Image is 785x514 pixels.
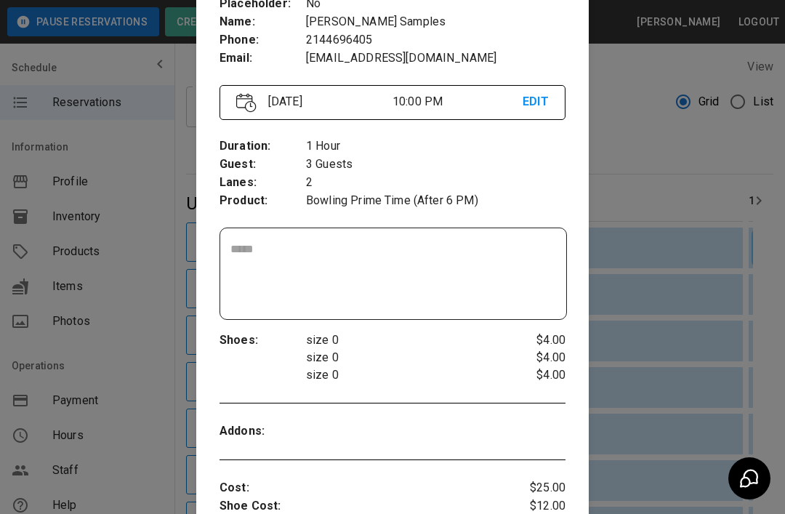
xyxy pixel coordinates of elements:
[236,93,257,113] img: Vector
[508,349,565,366] p: $4.00
[220,192,306,210] p: Product :
[220,137,306,156] p: Duration :
[306,366,508,384] p: size 0
[523,93,549,111] p: EDIT
[220,31,306,49] p: Phone :
[306,31,565,49] p: 2144696405
[220,332,306,350] p: Shoes :
[306,174,565,192] p: 2
[220,479,508,497] p: Cost :
[306,332,508,349] p: size 0
[220,174,306,192] p: Lanes :
[220,156,306,174] p: Guest :
[306,156,565,174] p: 3 Guests
[306,137,565,156] p: 1 Hour
[306,349,508,366] p: size 0
[306,13,565,31] p: [PERSON_NAME] Samples
[508,332,565,349] p: $4.00
[220,422,306,441] p: Addons :
[392,93,523,111] p: 10:00 PM
[306,49,565,68] p: [EMAIL_ADDRESS][DOMAIN_NAME]
[508,366,565,384] p: $4.00
[220,49,306,68] p: Email :
[262,93,392,111] p: [DATE]
[220,13,306,31] p: Name :
[508,479,565,497] p: $25.00
[306,192,565,210] p: Bowling Prime Time (After 6 PM)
